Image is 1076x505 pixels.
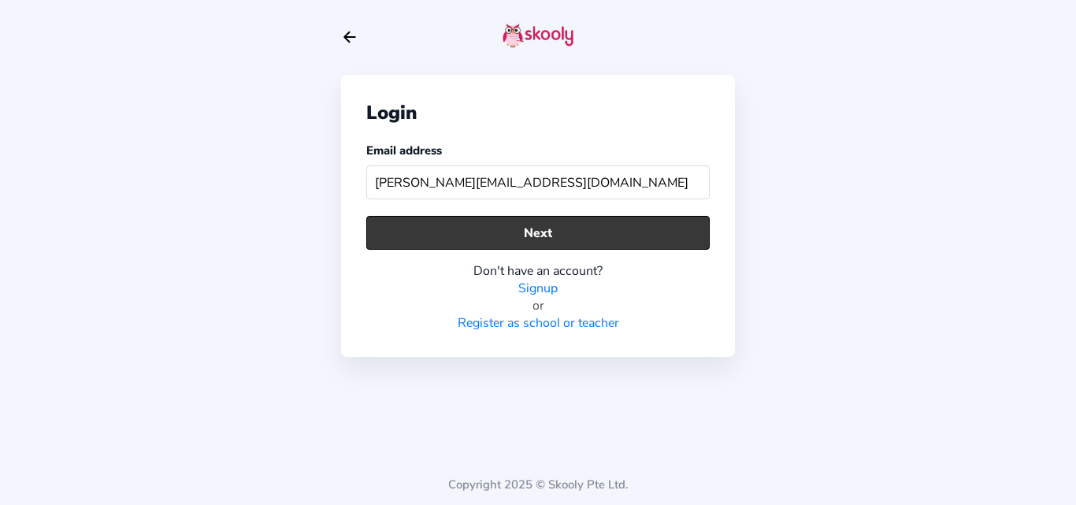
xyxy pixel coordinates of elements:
[341,28,358,46] button: arrow back outline
[366,297,710,314] div: or
[518,280,558,297] a: Signup
[366,216,710,250] button: Next
[503,23,573,48] img: skooly-logo.png
[366,100,710,125] div: Login
[458,314,619,332] a: Register as school or teacher
[366,262,710,280] div: Don't have an account?
[366,143,442,158] label: Email address
[366,165,710,199] input: Your email address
